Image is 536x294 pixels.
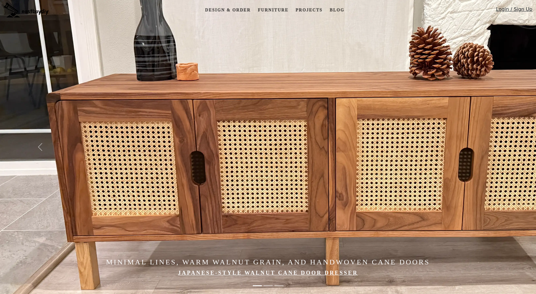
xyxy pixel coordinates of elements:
[253,282,262,289] button: Minimal Lines, Warm Walnut Grain, and Handwoven Cane Doors
[255,5,291,16] a: Furniture
[81,258,456,267] h4: Minimal Lines, Warm Walnut Grain, and Handwoven Cane Doors
[203,5,253,16] a: Design & Order
[293,5,325,16] a: Projects
[264,282,273,289] button: Elevate Your Home with Handcrafted Japanese-Style Furniture
[4,2,49,18] img: eastbaydiy
[327,5,347,16] a: Blog
[496,6,532,16] a: Login / Sign Up
[178,270,358,276] a: Japanese-style Walnut Cane Door Dresser
[274,282,284,289] button: Elevate Your Home with Handcrafted Japanese-Style Furniture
